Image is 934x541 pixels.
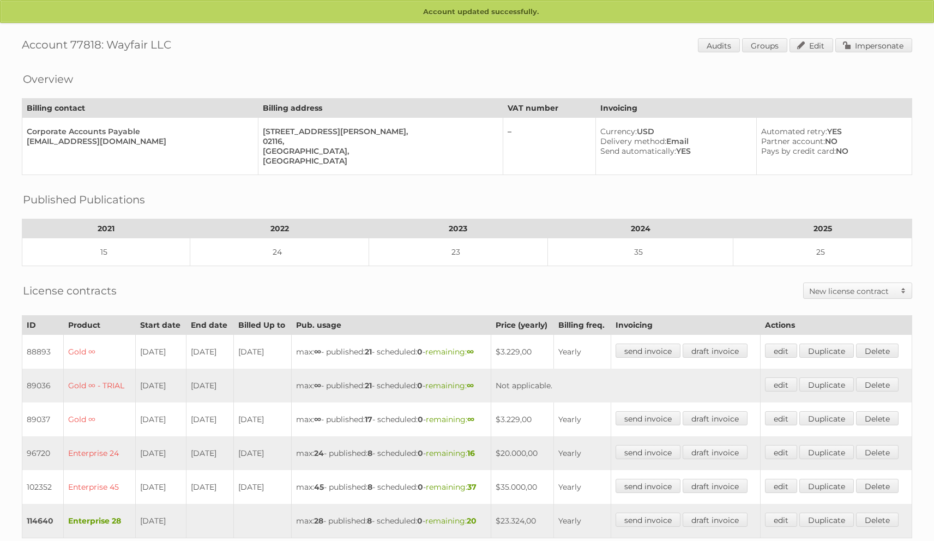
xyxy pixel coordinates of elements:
[765,513,797,527] a: edit
[22,335,64,369] td: 88893
[291,316,491,335] th: Pub. usage
[22,504,64,538] td: 114640
[367,516,372,526] strong: 8
[64,402,136,436] td: Gold ∞
[799,377,854,392] a: Duplicate
[683,479,748,493] a: draft invoice
[291,436,491,470] td: max: - published: - scheduled: -
[799,513,854,527] a: Duplicate
[426,482,477,492] span: remaining:
[417,381,423,390] strong: 0
[314,482,324,492] strong: 45
[799,344,854,358] a: Duplicate
[733,219,912,238] th: 2025
[64,436,136,470] td: Enterprise 24
[611,316,761,335] th: Invoicing
[418,482,423,492] strong: 0
[233,316,291,335] th: Billed Up to
[22,99,258,118] th: Billing contact
[761,136,825,146] span: Partner account:
[367,448,372,458] strong: 8
[365,381,372,390] strong: 21
[553,436,611,470] td: Yearly
[22,369,64,402] td: 89036
[417,516,423,526] strong: 0
[135,504,186,538] td: [DATE]
[22,38,912,55] h1: Account 77818: Wayfair LLC
[553,504,611,538] td: Yearly
[467,381,474,390] strong: ∞
[135,335,186,369] td: [DATE]
[683,411,748,425] a: draft invoice
[314,516,323,526] strong: 28
[135,436,186,470] td: [DATE]
[22,219,190,238] th: 2021
[790,38,833,52] a: Edit
[600,136,748,146] div: Email
[467,482,477,492] strong: 37
[491,436,553,470] td: $20.000,00
[1,1,933,23] p: Account updated successfully.
[22,436,64,470] td: 96720
[186,470,233,504] td: [DATE]
[23,71,73,87] h2: Overview
[733,238,912,266] td: 25
[809,286,895,297] h2: New license contract
[190,219,369,238] th: 2022
[258,99,503,118] th: Billing address
[135,402,186,436] td: [DATE]
[186,335,233,369] td: [DATE]
[491,335,553,369] td: $3.229,00
[799,445,854,459] a: Duplicate
[856,479,899,493] a: Delete
[491,402,553,436] td: $3.229,00
[233,402,291,436] td: [DATE]
[491,316,553,335] th: Price (yearly)
[425,516,477,526] span: remaining:
[186,369,233,402] td: [DATE]
[856,445,899,459] a: Delete
[23,191,145,208] h2: Published Publications
[761,127,827,136] span: Automated retry:
[369,238,548,266] td: 23
[761,127,903,136] div: YES
[263,127,494,136] div: [STREET_ADDRESS][PERSON_NAME],
[491,470,553,504] td: $35.000,00
[683,344,748,358] a: draft invoice
[314,414,321,424] strong: ∞
[291,335,491,369] td: max: - published: - scheduled: -
[698,38,740,52] a: Audits
[600,127,637,136] span: Currency:
[503,99,596,118] th: VAT number
[742,38,787,52] a: Groups
[233,335,291,369] td: [DATE]
[856,377,899,392] a: Delete
[22,402,64,436] td: 89037
[683,513,748,527] a: draft invoice
[761,136,903,146] div: NO
[135,316,186,335] th: Start date
[616,411,680,425] a: send invoice
[291,402,491,436] td: max: - published: - scheduled: -
[418,414,423,424] strong: 0
[365,414,372,424] strong: 17
[600,136,666,146] span: Delivery method:
[761,316,912,335] th: Actions
[503,118,596,175] td: –
[547,238,733,266] td: 35
[467,347,474,357] strong: ∞
[765,344,797,358] a: edit
[553,316,611,335] th: Billing freq.
[186,402,233,436] td: [DATE]
[263,146,494,156] div: [GEOGRAPHIC_DATA],
[616,513,680,527] a: send invoice
[553,402,611,436] td: Yearly
[600,146,676,156] span: Send automatically:
[314,381,321,390] strong: ∞
[765,411,797,425] a: edit
[765,445,797,459] a: edit
[233,436,291,470] td: [DATE]
[765,377,797,392] a: edit
[23,282,117,299] h2: License contracts
[553,335,611,369] td: Yearly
